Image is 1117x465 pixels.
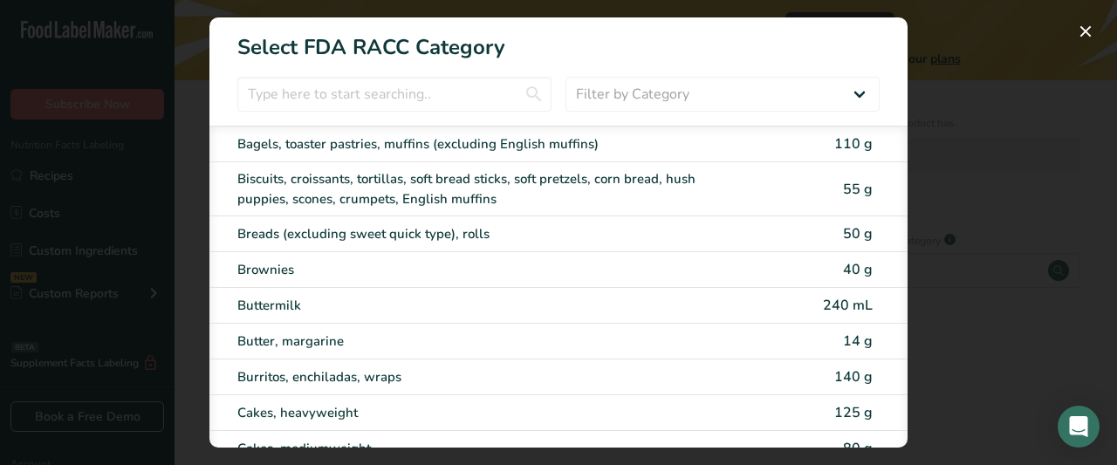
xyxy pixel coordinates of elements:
[843,224,873,243] span: 50 g
[237,134,733,154] div: Bagels, toaster pastries, muffins (excluding English muffins)
[237,403,733,423] div: Cakes, heavyweight
[843,260,873,279] span: 40 g
[237,224,733,244] div: Breads (excluding sweet quick type), rolls
[823,296,873,315] span: 240 mL
[237,367,733,387] div: Burritos, enchiladas, wraps
[237,296,733,316] div: Buttermilk
[834,403,873,422] span: 125 g
[237,332,733,352] div: Butter, margarine
[843,439,873,458] span: 80 g
[237,77,552,112] input: Type here to start searching..
[1058,406,1100,448] div: Open Intercom Messenger
[209,17,908,63] h1: Select FDA RACC Category
[834,134,873,154] span: 110 g
[237,260,733,280] div: Brownies
[834,367,873,386] span: 140 g
[843,332,873,351] span: 14 g
[843,180,873,199] span: 55 g
[237,169,733,209] div: Biscuits, croissants, tortillas, soft bread sticks, soft pretzels, corn bread, hush puppies, scon...
[237,439,733,459] div: Cakes, mediumweight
